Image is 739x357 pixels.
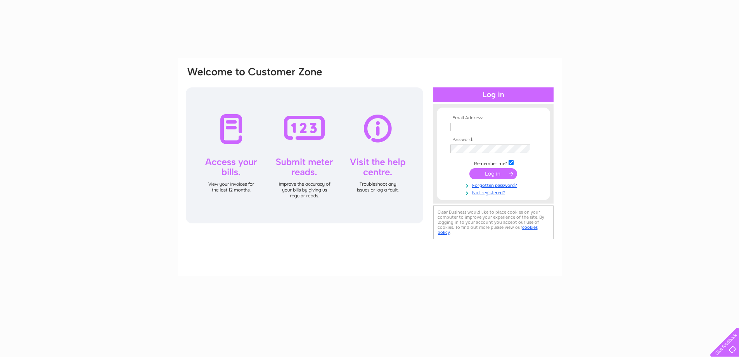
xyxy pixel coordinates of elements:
[469,168,517,179] input: Submit
[448,115,538,121] th: Email Address:
[438,225,538,235] a: cookies policy
[448,159,538,167] td: Remember me?
[450,188,538,196] a: Not registered?
[433,205,554,239] div: Clear Business would like to place cookies on your computer to improve your experience of the sit...
[448,137,538,143] th: Password:
[450,181,538,188] a: Forgotten password?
